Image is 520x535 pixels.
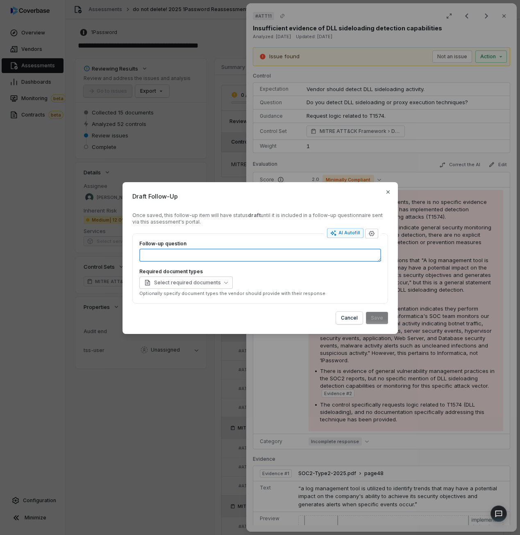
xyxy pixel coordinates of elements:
[336,312,363,324] button: Cancel
[144,279,221,286] span: Select required documents
[132,212,388,225] div: Once saved, this follow-up item will have status until it is included in a follow-up questionnair...
[139,240,381,247] label: Follow-up question
[248,212,261,218] strong: draft
[330,230,360,236] div: AI Autofill
[132,192,388,201] span: Draft Follow-Up
[139,268,381,275] label: Required document types
[327,228,363,238] button: AI Autofill
[139,290,381,297] p: Optionally specify document types the vendor should provide with their response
